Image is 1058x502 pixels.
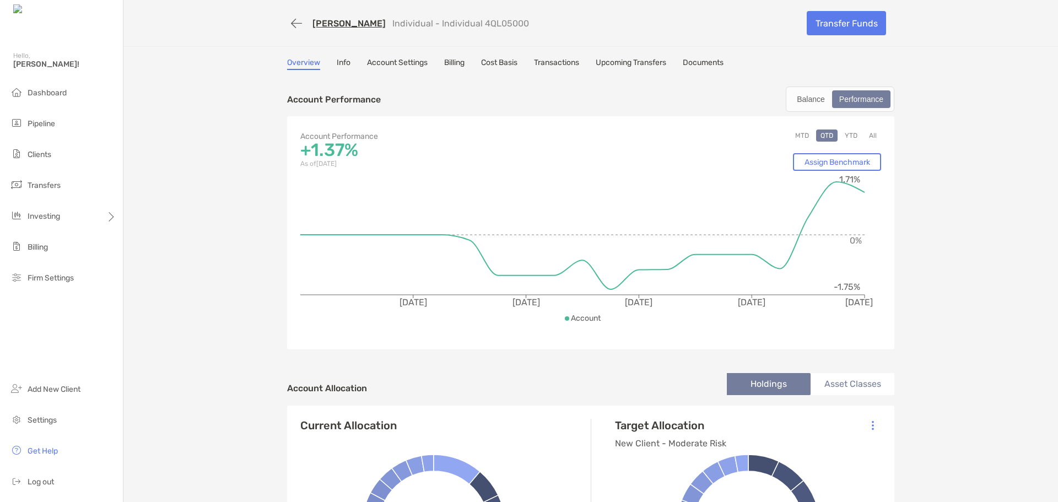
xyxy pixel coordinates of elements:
[850,235,862,246] tspan: 0%
[10,240,23,253] img: billing icon
[571,311,601,325] p: Account
[28,446,58,456] span: Get Help
[10,271,23,284] img: firm-settings icon
[367,58,428,70] a: Account Settings
[10,209,23,222] img: investing icon
[738,297,765,307] tspan: [DATE]
[28,415,57,425] span: Settings
[786,87,894,112] div: segmented control
[300,143,591,157] p: +1.37%
[10,474,23,488] img: logout icon
[10,413,23,426] img: settings icon
[28,242,48,252] span: Billing
[300,157,591,171] p: As of [DATE]
[10,444,23,457] img: get-help icon
[13,60,116,69] span: [PERSON_NAME]!
[300,129,591,143] p: Account Performance
[534,58,579,70] a: Transactions
[337,58,350,70] a: Info
[287,58,320,70] a: Overview
[28,150,51,159] span: Clients
[833,91,889,107] div: Performance
[683,58,724,70] a: Documents
[481,58,517,70] a: Cost Basis
[312,18,386,29] a: [PERSON_NAME]
[793,153,881,171] a: Assign Benchmark
[392,18,529,29] p: Individual - Individual 4QL05000
[28,273,74,283] span: Firm Settings
[865,129,881,142] button: All
[287,93,381,106] p: Account Performance
[845,297,873,307] tspan: [DATE]
[10,382,23,395] img: add_new_client icon
[839,174,860,185] tspan: 1.71%
[444,58,465,70] a: Billing
[512,297,540,307] tspan: [DATE]
[791,129,813,142] button: MTD
[28,119,55,128] span: Pipeline
[615,419,726,432] h4: Target Allocation
[28,477,54,487] span: Log out
[10,147,23,160] img: clients icon
[816,129,838,142] button: QTD
[28,212,60,221] span: Investing
[10,178,23,191] img: transfers icon
[28,181,61,190] span: Transfers
[10,116,23,129] img: pipeline icon
[872,420,874,430] img: Icon List Menu
[811,373,894,395] li: Asset Classes
[807,11,886,35] a: Transfer Funds
[791,91,831,107] div: Balance
[596,58,666,70] a: Upcoming Transfers
[300,419,397,432] h4: Current Allocation
[400,297,427,307] tspan: [DATE]
[13,4,60,15] img: Zoe Logo
[28,385,80,394] span: Add New Client
[10,85,23,99] img: dashboard icon
[834,282,860,292] tspan: -1.75%
[727,373,811,395] li: Holdings
[625,297,652,307] tspan: [DATE]
[28,88,67,98] span: Dashboard
[840,129,862,142] button: YTD
[615,436,726,450] p: New Client - Moderate Risk
[287,383,367,393] h4: Account Allocation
